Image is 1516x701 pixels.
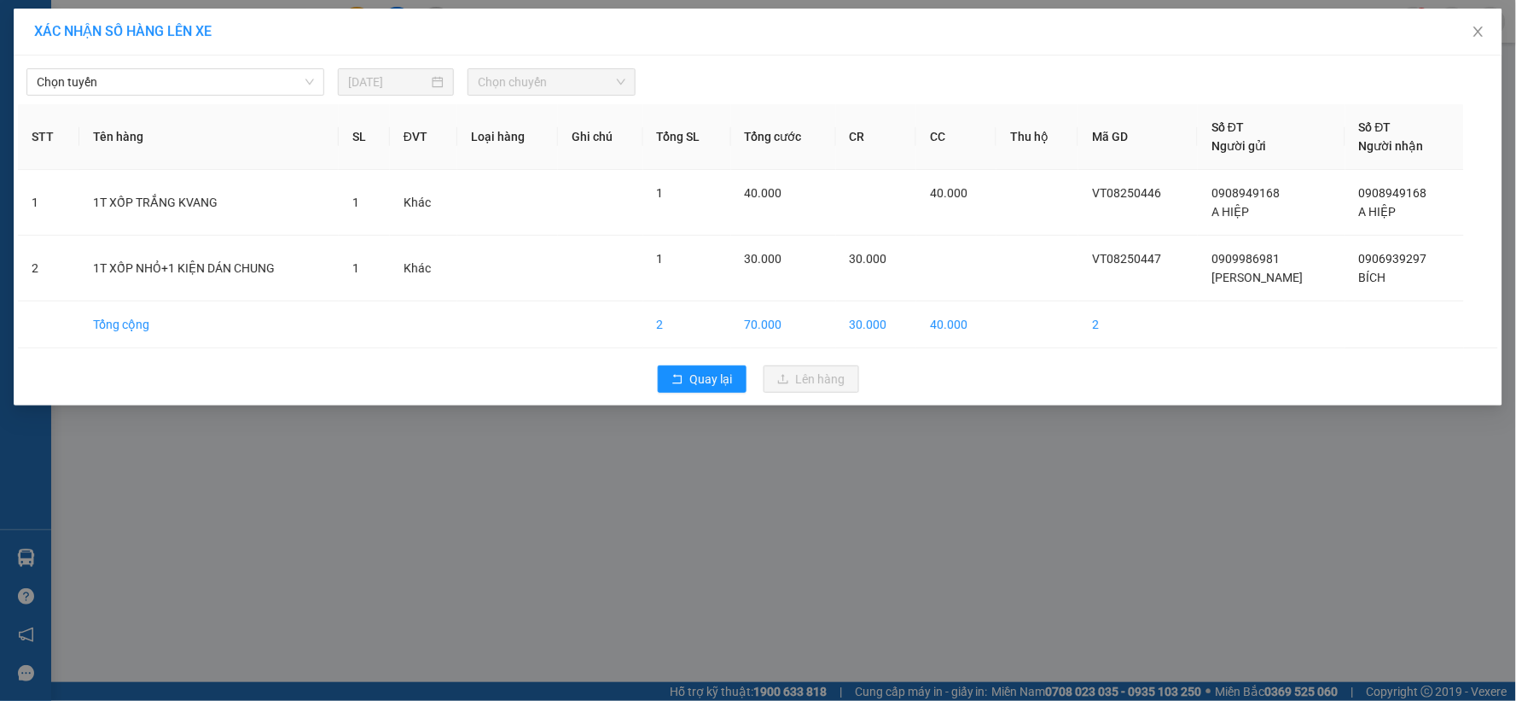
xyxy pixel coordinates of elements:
th: STT [18,104,79,170]
span: rollback [671,373,683,387]
td: 2 [1078,301,1198,348]
td: 1T XỐP TRẮNG KVANG [79,170,339,236]
span: Người gửi [1211,139,1266,153]
td: Khác [390,236,457,301]
input: 14/08/2025 [348,73,428,91]
td: 1 [18,170,79,236]
span: close [1472,25,1485,38]
span: A HIỆP [1211,205,1249,219]
span: XÁC NHẬN SỐ HÀNG LÊN XE [34,23,212,39]
th: Tổng cước [731,104,836,170]
th: Loại hàng [457,104,558,170]
td: Khác [390,170,457,236]
span: 40.000 [745,186,782,200]
span: Số ĐT [1359,120,1391,134]
th: ĐVT [390,104,457,170]
th: Ghi chú [558,104,642,170]
th: Mã GD [1078,104,1198,170]
span: 0906939297 [1359,252,1427,266]
td: 40.000 [916,301,996,348]
span: Chọn tuyến [37,69,314,95]
td: 70.000 [731,301,836,348]
td: 30.000 [836,301,916,348]
span: Người nhận [1359,139,1424,153]
td: Tổng cộng [79,301,339,348]
span: 1 [352,196,359,209]
span: A HIỆP [1359,205,1397,219]
th: Tên hàng [79,104,339,170]
th: SL [339,104,390,170]
button: uploadLên hàng [764,365,859,393]
span: 30.000 [745,252,782,266]
span: VT08250446 [1092,186,1161,200]
td: 2 [643,301,731,348]
span: Số ĐT [1211,120,1244,134]
span: 1 [352,261,359,275]
span: 30.000 [850,252,887,266]
span: Quay lại [690,370,733,388]
span: 0909986981 [1211,252,1280,266]
th: CR [836,104,916,170]
span: 1 [657,186,664,200]
span: 0908949168 [1359,186,1427,200]
th: CC [916,104,996,170]
span: Chọn chuyến [478,69,625,95]
td: 1T XỐP NHỎ+1 KIỆN DÁN CHUNG [79,236,339,301]
th: Thu hộ [996,104,1078,170]
span: 1 [657,252,664,266]
span: BÍCH [1359,271,1386,284]
button: rollbackQuay lại [658,365,746,393]
th: Tổng SL [643,104,731,170]
span: 0908949168 [1211,186,1280,200]
span: [PERSON_NAME] [1211,271,1303,284]
button: Close [1455,9,1502,56]
td: 2 [18,236,79,301]
span: 40.000 [930,186,967,200]
span: VT08250447 [1092,252,1161,266]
